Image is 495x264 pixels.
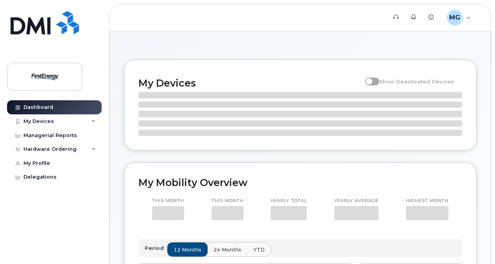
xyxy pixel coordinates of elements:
[271,198,307,204] p: Yearly total
[138,177,462,188] h2: My Mobility Overview
[253,246,265,253] span: YTD
[379,78,454,85] span: Show Deactivated Devices
[152,198,184,204] p: This month
[365,74,371,80] input: Show Deactivated Devices
[212,198,244,204] p: This month
[406,198,448,204] p: Highest month
[138,77,361,89] h2: My Devices
[334,198,378,204] p: Yearly average
[213,246,241,253] span: 24 months
[145,244,167,252] p: Period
